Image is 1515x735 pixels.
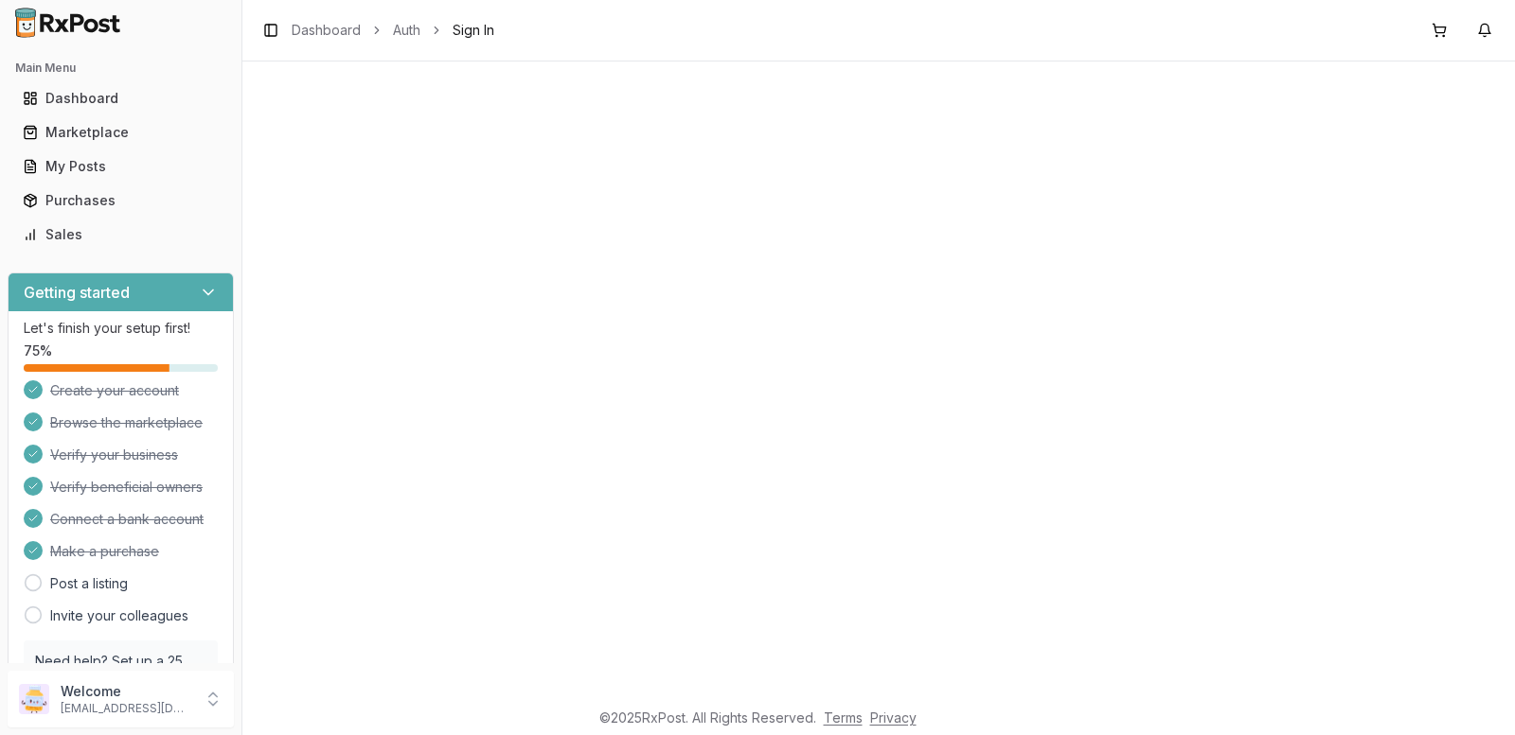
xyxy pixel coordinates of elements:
[50,574,128,593] a: Post a listing
[292,21,361,40] a: Dashboard
[24,341,52,360] span: 75 %
[23,157,219,176] div: My Posts
[50,478,203,497] span: Verify beneficial owners
[24,281,130,304] h3: Getting started
[50,381,179,400] span: Create your account
[8,219,234,250] button: Sales
[8,117,234,148] button: Marketplace
[8,185,234,216] button: Purchases
[292,21,494,40] nav: breadcrumb
[24,319,218,338] p: Let's finish your setup first!
[23,191,219,210] div: Purchases
[8,151,234,182] button: My Posts
[393,21,420,40] a: Auth
[8,83,234,114] button: Dashboard
[15,81,226,115] a: Dashboard
[50,413,203,432] span: Browse the marketplace
[50,606,188,625] a: Invite your colleagues
[15,218,226,252] a: Sales
[15,149,226,184] a: My Posts
[61,682,192,701] p: Welcome
[50,446,178,464] span: Verify your business
[23,225,219,244] div: Sales
[15,184,226,218] a: Purchases
[50,510,204,529] span: Connect a bank account
[453,21,494,40] span: Sign In
[23,123,219,142] div: Marketplace
[15,115,226,149] a: Marketplace
[15,61,226,76] h2: Main Menu
[19,684,49,714] img: User avatar
[35,652,206,709] p: Need help? Set up a 25 minute call with our team to set up.
[23,89,219,108] div: Dashboard
[870,709,917,726] a: Privacy
[50,542,159,561] span: Make a purchase
[824,709,863,726] a: Terms
[8,8,129,38] img: RxPost Logo
[61,701,192,716] p: [EMAIL_ADDRESS][DOMAIN_NAME]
